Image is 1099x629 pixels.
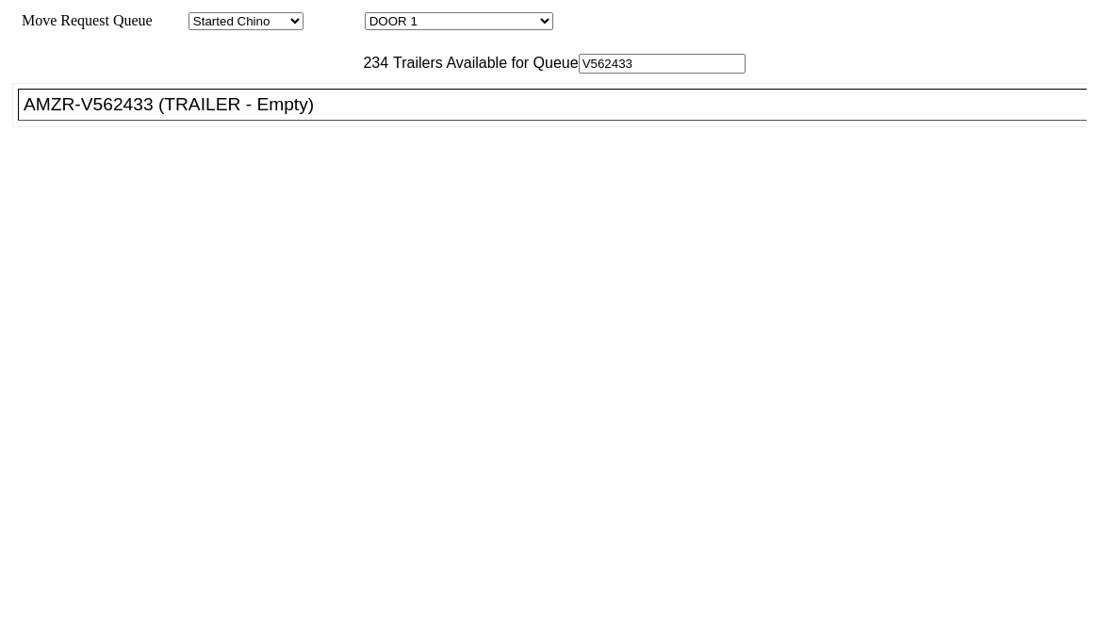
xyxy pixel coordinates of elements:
span: Area [156,12,185,28]
span: Move Request Queue [12,12,153,28]
span: Trailers Available for Queue [388,55,579,71]
div: AMZR-V562433 (TRAILER - Empty) [24,94,1098,115]
span: 234 [353,55,388,71]
span: Location [307,12,361,28]
input: Filter Available Trailers [579,54,746,74]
